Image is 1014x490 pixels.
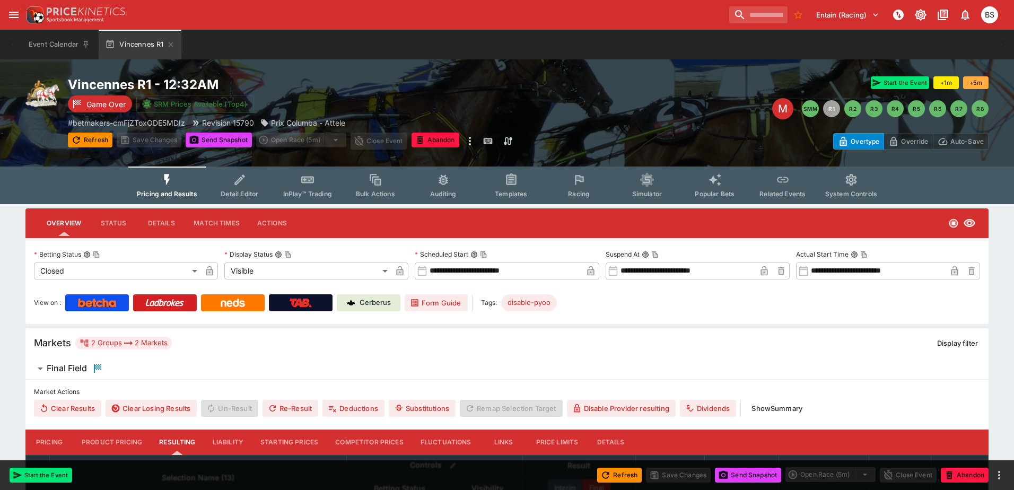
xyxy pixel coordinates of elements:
[106,400,197,417] button: Clear Losing Results
[34,337,71,349] h5: Markets
[651,251,659,258] button: Copy To Clipboard
[202,117,254,128] p: Revision 15790
[796,250,849,259] p: Actual Start Time
[93,251,100,258] button: Copy To Clipboard
[34,262,201,279] div: Closed
[68,117,185,128] p: Copy To Clipboard
[956,5,975,24] button: Notifications
[47,363,87,374] h6: Final Field
[941,468,989,483] button: Abandon
[470,251,478,258] button: Scheduled StartCopy To Clipboard
[99,30,181,59] button: Vincennes R1
[908,100,925,117] button: R5
[128,167,886,204] div: Event type filters
[23,4,45,25] img: PriceKinetics Logo
[68,133,112,147] button: Refresh
[256,133,346,147] div: split button
[221,190,258,198] span: Detail Editor
[606,250,640,259] p: Suspend At
[263,400,318,417] button: Re-Result
[415,250,468,259] p: Scheduled Start
[833,133,884,150] button: Overtype
[347,455,523,476] th: Controls
[715,468,781,483] button: Send Snapshot
[327,430,412,455] button: Competitor Prices
[802,100,819,117] button: SMM
[759,190,806,198] span: Related Events
[389,400,456,417] button: Substitutions
[790,6,807,23] button: No Bookmarks
[137,211,185,236] button: Details
[745,400,809,417] button: ShowSummary
[978,3,1001,27] button: Brendan Scoble
[860,251,868,258] button: Copy To Clipboard
[568,190,590,198] span: Racing
[950,136,984,147] p: Auto-Save
[201,400,258,417] span: Un-Result
[25,76,59,110] img: harness_racing.png
[73,430,151,455] button: Product Pricing
[283,190,332,198] span: InPlay™ Trading
[948,218,959,229] svg: Closed
[481,294,497,311] label: Tags:
[290,299,312,307] img: TabNZ
[337,294,400,311] a: Cerberus
[22,30,97,59] button: Event Calendar
[4,5,23,24] button: open drawer
[47,17,104,22] img: Sportsbook Management
[729,6,788,23] input: search
[810,6,886,23] button: Select Tenant
[480,251,487,258] button: Copy To Clipboard
[405,294,468,311] a: Form Guide
[412,134,459,145] span: Mark an event as closed and abandoned.
[185,211,248,236] button: Match Times
[501,294,557,311] div: Betting Target: cerberus
[86,99,126,110] p: Game Over
[78,299,116,307] img: Betcha
[866,100,882,117] button: R3
[495,190,527,198] span: Templates
[933,133,989,150] button: Auto-Save
[430,190,456,198] span: Auditing
[632,190,662,198] span: Simulator
[522,455,635,476] th: Result
[851,136,879,147] p: Overtype
[252,430,327,455] button: Starting Prices
[929,100,946,117] button: R6
[284,251,292,258] button: Copy To Clipboard
[802,100,989,117] nav: pagination navigation
[823,100,840,117] button: R1
[993,469,1006,482] button: more
[871,76,929,89] button: Start the Event
[833,133,989,150] div: Start From
[772,98,793,119] div: Edit Meeting
[851,251,858,258] button: Actual Start TimeCopy To Clipboard
[884,133,933,150] button: Override
[322,400,384,417] button: Deductions
[587,430,634,455] button: Details
[25,430,73,455] button: Pricing
[47,7,125,15] img: PriceKinetics
[642,251,649,258] button: Suspend AtCopy To Clipboard
[412,430,480,455] button: Fluctuations
[356,190,395,198] span: Bulk Actions
[972,100,989,117] button: R8
[844,100,861,117] button: R2
[695,190,735,198] span: Popular Bets
[275,251,282,258] button: Display StatusCopy To Clipboard
[963,76,989,89] button: +5m
[887,100,904,117] button: R4
[221,299,244,307] img: Neds
[34,384,980,400] label: Market Actions
[224,262,391,279] div: Visible
[933,76,959,89] button: +1m
[360,297,391,308] p: Cerberus
[950,100,967,117] button: R7
[10,468,72,483] button: Start the Event
[464,133,476,150] button: more
[528,430,587,455] button: Price Limits
[136,95,254,113] button: SRM Prices Available (Top4)
[412,133,459,147] button: Abandon
[933,5,952,24] button: Documentation
[347,299,355,307] img: Cerberus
